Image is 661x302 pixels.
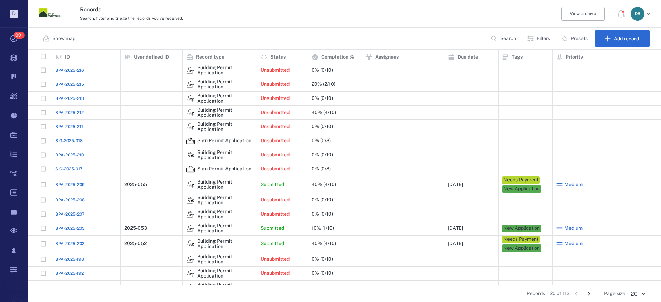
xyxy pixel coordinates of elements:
[503,236,538,243] div: Needs Payment
[197,107,253,118] div: Building Permit Application
[55,211,84,217] a: BPA-2025-207
[486,30,522,47] button: Search
[186,255,195,263] img: icon Building Permit Application
[261,211,290,218] p: Unsubmitted
[448,226,463,231] div: [DATE]
[186,94,195,103] img: icon Building Permit Application
[186,240,195,248] div: Building Permit Application
[186,269,195,278] img: icon Building Permit Application
[186,151,195,159] img: icon Building Permit Application
[197,223,253,234] div: Building Permit Application
[55,241,84,247] a: BPA-2025-202
[39,2,61,24] img: Granite Falls logo
[566,54,583,61] p: Priority
[261,137,290,144] p: Unsubmitted
[270,54,286,61] p: Status
[55,110,84,116] a: BPA-2025-212
[55,270,84,277] span: BPA-2025-192
[595,30,650,47] button: Add record
[186,66,195,74] img: icon Building Permit Application
[186,108,195,117] img: icon Building Permit Application
[39,30,81,47] button: Show map
[261,95,290,102] p: Unsubmitted
[564,225,583,232] span: Medium
[186,80,195,88] img: icon Building Permit Application
[186,108,195,117] div: Building Permit Application
[124,241,147,246] div: 2025-052
[186,165,195,173] img: icon Sign Permit Application
[197,179,253,190] div: Building Permit Application
[186,137,195,145] img: icon Sign Permit Application
[186,255,195,263] div: Building Permit Application
[186,123,195,131] img: icon Building Permit Application
[186,137,195,145] div: Sign Permit Application
[537,35,550,42] p: Filters
[55,95,84,102] span: BPA-2025-213
[55,166,82,172] a: SIG-2025-017
[197,282,253,293] div: Building Permit Application
[55,256,84,262] span: BPA-2025-198
[134,54,169,61] p: User defined ID
[186,224,195,232] img: icon Building Permit Application
[564,181,583,188] span: Medium
[312,124,333,129] div: 0% (0/10)
[503,225,540,232] div: New Application
[375,54,399,61] p: Assignees
[261,256,290,263] p: Unsubmitted
[186,180,195,189] img: icon Building Permit Application
[186,123,195,131] div: Building Permit Application
[55,138,83,144] span: SIG-2025-018
[312,257,333,262] div: 0% (0/10)
[52,35,75,42] p: Show map
[80,16,183,21] span: Search, filter and triage the records you've received.
[55,124,83,130] span: BPA-2025-211
[458,54,478,61] p: Due date
[197,65,253,76] div: Building Permit Application
[186,66,195,74] div: Building Permit Application
[55,197,85,203] a: BPA-2025-208
[631,7,653,21] button: DR
[523,30,556,47] button: Filters
[312,197,333,202] div: 0% (0/10)
[312,152,333,157] div: 0% (0/10)
[312,271,333,276] div: 0% (0/10)
[448,182,463,187] div: [DATE]
[197,150,253,160] div: Building Permit Application
[261,81,290,88] p: Unsubmitted
[197,268,253,279] div: Building Permit Application
[604,290,625,297] span: Page size
[186,240,195,248] img: icon Building Permit Application
[197,209,253,220] div: Building Permit Application
[186,224,195,232] div: Building Permit Application
[312,67,333,73] div: 0% (0/10)
[557,30,593,47] button: Presets
[631,7,644,21] div: D R
[312,96,333,101] div: 0% (0/10)
[197,122,253,132] div: Building Permit Application
[261,197,290,204] p: Unsubmitted
[312,82,335,87] div: 20% (2/10)
[261,109,290,116] p: Unsubmitted
[80,6,455,14] h3: Records
[196,54,224,61] p: Record type
[55,181,85,188] span: BPA-2025-209
[197,138,251,143] div: Sign Permit Application
[55,67,84,73] a: BPA-2025-216
[503,186,540,192] div: New Application
[312,211,333,217] div: 0% (0/10)
[55,81,84,87] a: BPA-2025-215
[55,152,84,158] a: BPA-2025-210
[186,196,195,204] img: icon Building Permit Application
[625,290,650,298] div: 20
[55,284,84,291] span: BPA-2025-190
[503,177,538,184] div: Needs Payment
[261,270,290,277] p: Unsubmitted
[564,240,583,247] span: Medium
[55,225,85,231] span: BPA-2025-203
[186,165,195,173] div: Sign Permit Application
